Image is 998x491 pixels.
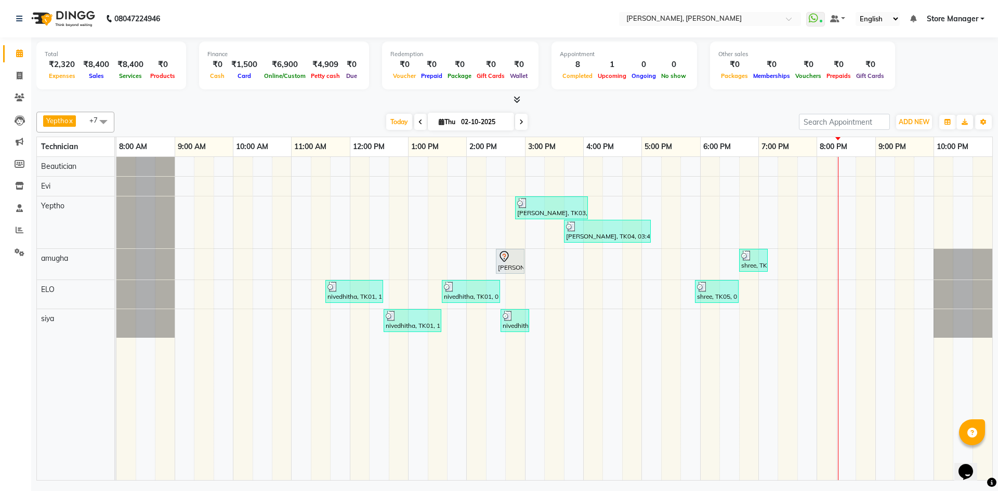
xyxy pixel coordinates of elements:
div: shree, TK05, 06:40 PM-07:10 PM, Permanent Nail Paint Solid Color-Toes [740,250,767,270]
div: Total [45,50,178,59]
div: ₹0 [507,59,530,71]
a: 10:00 AM [233,139,271,154]
a: 1:00 PM [409,139,441,154]
a: 8:00 AM [116,139,150,154]
span: Sales [86,72,107,79]
span: ELO [41,285,55,294]
div: nivedhitha, TK01, 01:35 PM-02:35 PM, Nail Art Ombre-Hand [443,282,499,301]
div: ₹0 [343,59,361,71]
span: Store Manager [927,14,978,24]
span: siya [41,314,54,323]
a: x [68,116,73,125]
span: Cash [207,72,227,79]
button: ADD NEW [896,115,932,129]
a: 5:00 PM [642,139,675,154]
span: Ongoing [629,72,659,79]
div: ₹0 [718,59,751,71]
span: Evi [41,181,50,191]
div: [PERSON_NAME], TK03, 02:50 PM-04:05 PM, Permanent Nail Paint Solid Color-Hand,Restoration Removal... [516,198,587,218]
div: ₹8,400 [79,59,113,71]
div: ₹1,500 [227,59,261,71]
span: Petty cash [308,72,343,79]
span: Expenses [46,72,78,79]
div: 1 [595,59,629,71]
div: ₹2,320 [45,59,79,71]
div: ₹0 [445,59,474,71]
span: Prepaids [824,72,853,79]
a: 9:00 PM [876,139,909,154]
a: 4:00 PM [584,139,616,154]
div: shree, TK05, 05:55 PM-06:40 PM, Permanent Nail Paint Solid Color-Hand,Nail Art Glitter Per Finger... [696,282,738,301]
span: Yeptho [46,116,68,125]
div: 0 [659,59,689,71]
a: 3:00 PM [526,139,558,154]
span: Thu [436,118,458,126]
div: 0 [629,59,659,71]
div: ₹8,400 [113,59,148,71]
span: Prepaid [418,72,445,79]
div: [PERSON_NAME], TK04, 03:40 PM-05:10 PM, Permanent Nail Paint Solid Color-Hand,Nail Art French Col... [565,221,650,241]
div: ₹0 [824,59,853,71]
div: Redemption [390,50,530,59]
a: 6:00 PM [701,139,733,154]
span: Gift Cards [474,72,507,79]
span: Package [445,72,474,79]
span: No show [659,72,689,79]
input: Search Appointment [799,114,890,130]
span: Beautician [41,162,76,171]
div: ₹6,900 [261,59,308,71]
iframe: chat widget [954,449,988,481]
span: Vouchers [793,72,824,79]
span: Services [116,72,145,79]
span: Completed [560,72,595,79]
span: Today [386,114,412,130]
span: Wallet [507,72,530,79]
span: Products [148,72,178,79]
div: ₹0 [793,59,824,71]
b: 08047224946 [114,4,160,33]
input: 2025-10-02 [458,114,510,130]
div: 8 [560,59,595,71]
span: ADD NEW [899,118,929,126]
div: ₹0 [853,59,887,71]
span: Card [235,72,254,79]
div: Finance [207,50,361,59]
span: +7 [89,116,106,124]
span: Memberships [751,72,793,79]
a: 7:00 PM [759,139,792,154]
span: Due [344,72,360,79]
div: Appointment [560,50,689,59]
span: amugha [41,254,68,263]
span: Upcoming [595,72,629,79]
div: ₹0 [474,59,507,71]
div: nivedhitha, TK01, 11:35 AM-12:35 PM, Acrylic extension + Solid color [326,282,382,301]
span: Yeptho [41,201,64,210]
div: ₹0 [751,59,793,71]
div: Other sales [718,50,887,59]
span: Gift Cards [853,72,887,79]
span: Packages [718,72,751,79]
div: ₹0 [418,59,445,71]
span: Technician [41,142,78,151]
span: Voucher [390,72,418,79]
div: ₹0 [148,59,178,71]
div: nivedhitha, TK01, 12:35 PM-01:35 PM, Nail Art French Color-Hand [385,311,440,330]
a: 2:00 PM [467,139,500,154]
a: 10:00 PM [934,139,971,154]
span: Online/Custom [261,72,308,79]
div: ₹0 [390,59,418,71]
div: nivedhitha, TK01, 02:35 PM-03:05 PM, Permanent Nail Paint Solid Color-Hand [502,311,528,330]
div: [PERSON_NAME], TK02, 02:30 PM-03:00 PM, Permanent Nail Paint Solid Color-Hand [497,250,523,272]
a: 11:00 AM [292,139,329,154]
a: 12:00 PM [350,139,387,154]
img: logo [27,4,98,33]
a: 8:00 PM [817,139,850,154]
div: ₹4,909 [308,59,343,71]
a: 9:00 AM [175,139,208,154]
div: ₹0 [207,59,227,71]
